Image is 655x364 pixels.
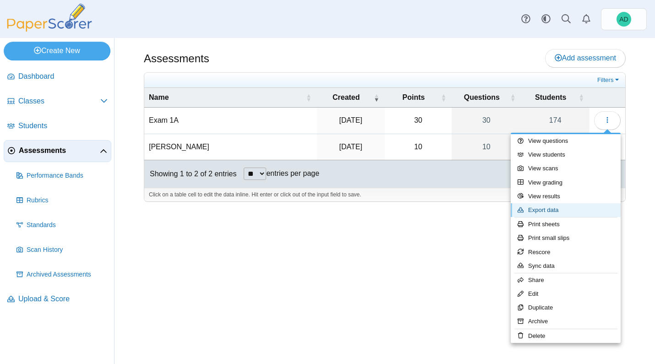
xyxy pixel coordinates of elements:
[18,294,108,304] span: Upload & Score
[464,93,500,101] span: Questions
[511,273,621,287] a: Share
[144,108,317,134] td: Exam 1A
[27,270,108,279] span: Archived Assessments
[4,288,111,310] a: Upload & Score
[511,231,621,245] a: Print small slips
[333,93,360,101] span: Created
[452,108,521,133] a: 30
[511,301,621,315] a: Duplicate
[4,66,111,88] a: Dashboard
[441,88,446,107] span: Points : Activate to sort
[27,196,108,205] span: Rubrics
[510,88,515,107] span: Questions : Activate to sort
[266,169,319,177] label: entries per page
[374,88,379,107] span: Created : Activate to remove sorting
[511,190,621,203] a: View results
[13,214,111,236] a: Standards
[18,71,108,81] span: Dashboard
[339,116,362,124] time: Sep 8, 2025 at 5:22 PM
[19,146,100,156] span: Assessments
[27,171,108,180] span: Performance Bands
[18,121,108,131] span: Students
[511,148,621,162] a: View students
[144,51,209,66] h1: Assessments
[306,88,311,107] span: Name : Activate to sort
[576,9,596,29] a: Alerts
[619,16,628,22] span: Andrew Doust
[511,329,621,343] a: Delete
[535,93,566,101] span: Students
[4,42,110,60] a: Create New
[452,134,521,160] a: 10
[511,176,621,190] a: View grading
[403,93,425,101] span: Points
[511,245,621,259] a: Rescore
[521,108,589,133] a: 174
[13,165,111,187] a: Performance Bands
[4,91,111,113] a: Classes
[144,160,236,188] div: Showing 1 to 2 of 2 entries
[511,259,621,273] a: Sync data
[385,108,452,134] td: 30
[617,12,631,27] span: Andrew Doust
[511,203,621,217] a: Export data
[511,162,621,175] a: View scans
[545,49,626,67] a: Add assessment
[144,134,317,160] td: [PERSON_NAME]
[4,25,95,33] a: PaperScorer
[385,134,452,160] td: 10
[555,54,616,62] span: Add assessment
[27,221,108,230] span: Standards
[13,264,111,286] a: Archived Assessments
[511,134,621,148] a: View questions
[4,140,111,162] a: Assessments
[4,115,111,137] a: Students
[13,190,111,212] a: Rubrics
[13,239,111,261] a: Scan History
[511,287,621,301] a: Edit
[579,88,584,107] span: Students : Activate to sort
[339,143,362,151] time: Aug 14, 2025 at 3:53 PM
[27,245,108,255] span: Scan History
[18,96,100,106] span: Classes
[149,93,169,101] span: Name
[595,76,623,85] a: Filters
[144,188,625,201] div: Click on a table cell to edit the data inline. Hit enter or click out of the input field to save.
[601,8,647,30] a: Andrew Doust
[511,315,621,328] a: Archive
[511,217,621,231] a: Print sheets
[4,4,95,32] img: PaperScorer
